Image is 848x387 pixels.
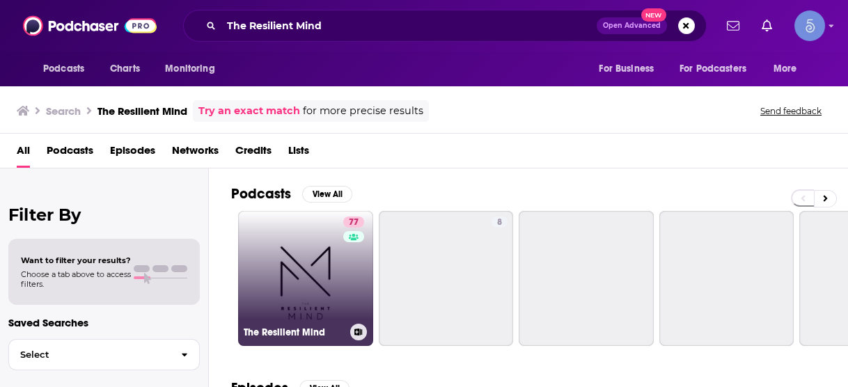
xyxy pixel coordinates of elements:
span: Logged in as Spiral5-G1 [794,10,825,41]
img: Podchaser - Follow, Share and Rate Podcasts [23,13,157,39]
span: Podcasts [43,59,84,79]
a: 8 [379,211,514,346]
a: 8 [492,216,508,228]
a: 77The Resilient Mind [238,211,373,346]
button: Open AdvancedNew [597,17,667,34]
a: Credits [235,139,272,168]
div: Search podcasts, credits, & more... [183,10,707,42]
button: open menu [764,56,815,82]
span: New [641,8,666,22]
input: Search podcasts, credits, & more... [221,15,597,37]
button: Select [8,339,200,370]
span: for more precise results [303,103,423,119]
img: User Profile [794,10,825,41]
button: open menu [33,56,102,82]
a: Try an exact match [198,103,300,119]
h3: The Resilient Mind [244,326,345,338]
h3: Search [46,104,81,118]
span: For Podcasters [680,59,746,79]
a: Lists [288,139,309,168]
h2: Podcasts [231,185,291,203]
a: Networks [172,139,219,168]
a: Show notifications dropdown [721,14,745,38]
a: All [17,139,30,168]
span: Want to filter your results? [21,255,131,265]
span: Open Advanced [603,22,661,29]
span: Charts [110,59,140,79]
span: Choose a tab above to access filters. [21,269,131,289]
h3: The Resilient Mind [97,104,187,118]
span: 8 [497,216,502,230]
a: PodcastsView All [231,185,352,203]
span: For Business [599,59,654,79]
button: open menu [670,56,767,82]
button: Show profile menu [794,10,825,41]
a: Podcasts [47,139,93,168]
p: Saved Searches [8,316,200,329]
span: Select [9,350,170,359]
button: open menu [155,56,233,82]
button: Send feedback [756,105,826,117]
a: Show notifications dropdown [756,14,778,38]
button: open menu [589,56,671,82]
span: More [774,59,797,79]
h2: Filter By [8,205,200,225]
span: Monitoring [165,59,214,79]
a: Episodes [110,139,155,168]
a: 77 [343,216,364,228]
button: View All [302,186,352,203]
a: Charts [101,56,148,82]
span: 77 [349,216,359,230]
